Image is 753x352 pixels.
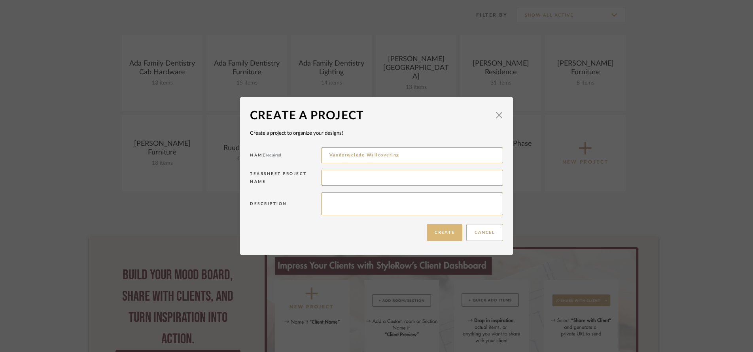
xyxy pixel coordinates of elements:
[250,151,321,162] div: Name
[250,130,503,137] div: Create a project to organize your designs!
[266,153,281,157] span: required
[427,224,462,241] button: Create
[250,170,321,188] div: Tearsheet Project Name
[466,224,503,241] button: Cancel
[250,200,321,211] div: Description
[250,107,491,124] div: Create a Project
[491,107,507,123] button: Close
